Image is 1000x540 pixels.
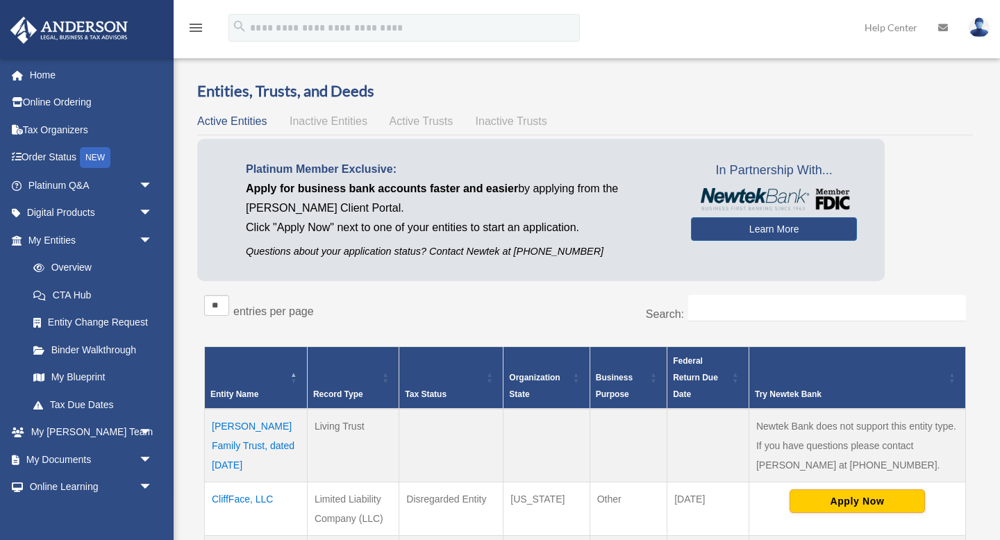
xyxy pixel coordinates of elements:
div: Try Newtek Bank [755,386,944,403]
span: Inactive Entities [290,115,367,127]
span: Entity Name [210,389,258,399]
i: search [232,19,247,34]
a: Learn More [691,217,857,241]
td: Limited Liability Company (LLC) [307,482,399,535]
span: arrow_drop_down [139,446,167,474]
th: Federal Return Due Date: Activate to sort [667,346,749,409]
span: Organization State [509,373,560,399]
label: Search: [646,308,684,320]
a: Overview [19,254,160,282]
div: NEW [80,147,110,168]
th: Organization State: Activate to sort [503,346,590,409]
i: menu [187,19,204,36]
th: Tax Status: Activate to sort [399,346,503,409]
a: My [PERSON_NAME] Teamarrow_drop_down [10,419,174,446]
img: User Pic [969,17,990,37]
a: My Entitiesarrow_drop_down [10,226,167,254]
span: arrow_drop_down [139,419,167,447]
td: Disregarded Entity [399,482,503,535]
p: Click "Apply Now" next to one of your entities to start an application. [246,218,670,237]
p: Platinum Member Exclusive: [246,160,670,179]
span: Active Entities [197,115,267,127]
th: Try Newtek Bank : Activate to sort [749,346,965,409]
img: NewtekBankLogoSM.png [698,188,850,210]
td: Other [590,482,667,535]
a: Home [10,61,174,89]
a: Binder Walkthrough [19,336,167,364]
span: arrow_drop_down [139,473,167,502]
td: [US_STATE] [503,482,590,535]
td: Living Trust [307,409,399,482]
td: Newtek Bank does not support this entity type. If you have questions please contact [PERSON_NAME]... [749,409,965,482]
td: CliffFace, LLC [205,482,308,535]
p: Questions about your application status? Contact Newtek at [PHONE_NUMBER] [246,243,670,260]
span: In Partnership With... [691,160,857,182]
a: Tax Organizers [10,116,174,144]
p: by applying from the [PERSON_NAME] Client Portal. [246,179,670,218]
span: Inactive Trusts [476,115,547,127]
label: entries per page [233,305,314,317]
a: Online Ordering [10,89,174,117]
span: Active Trusts [390,115,453,127]
a: Order StatusNEW [10,144,174,172]
a: Entity Change Request [19,309,167,337]
a: Online Learningarrow_drop_down [10,473,174,501]
td: [DATE] [667,482,749,535]
button: Apply Now [790,489,925,513]
a: Platinum Q&Aarrow_drop_down [10,171,174,199]
span: arrow_drop_down [139,199,167,228]
th: Record Type: Activate to sort [307,346,399,409]
span: Apply for business bank accounts faster and easier [246,183,518,194]
td: [PERSON_NAME] Family Trust, dated [DATE] [205,409,308,482]
a: My Blueprint [19,364,167,391]
a: Tax Due Dates [19,391,167,419]
span: Record Type [313,389,363,399]
a: Digital Productsarrow_drop_down [10,199,174,227]
th: Business Purpose: Activate to sort [590,346,667,409]
span: arrow_drop_down [139,226,167,255]
span: Business Purpose [596,373,633,399]
span: Tax Status [405,389,447,399]
span: Federal Return Due Date [673,356,718,399]
span: arrow_drop_down [139,171,167,200]
a: menu [187,24,204,36]
th: Entity Name: Activate to invert sorting [205,346,308,409]
a: CTA Hub [19,281,167,309]
h3: Entities, Trusts, and Deeds [197,81,973,102]
img: Anderson Advisors Platinum Portal [6,17,132,44]
a: My Documentsarrow_drop_down [10,446,174,473]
